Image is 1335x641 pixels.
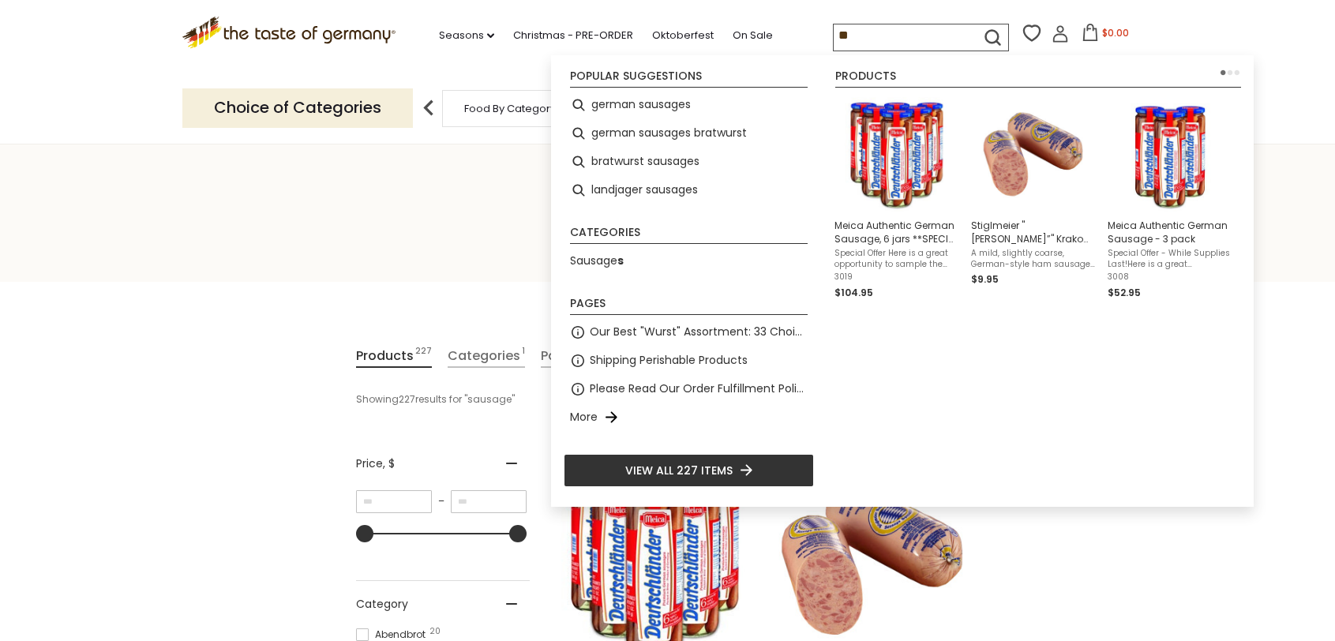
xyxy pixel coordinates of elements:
[834,272,958,283] span: 3019
[513,27,633,44] a: Christmas - PRE-ORDER
[828,91,965,307] li: Meica Authentic German Sausage, 6 jars **SPECIAL PRICING**
[564,119,814,148] li: german sausages bratwurst
[564,91,814,119] li: german sausages
[415,345,432,366] span: 227
[570,227,808,244] li: Categories
[652,27,714,44] a: Oktoberfest
[356,490,432,513] input: Minimum value
[439,27,494,44] a: Seasons
[564,403,814,432] li: More
[570,70,808,88] li: Popular suggestions
[971,272,999,286] span: $9.95
[432,494,451,508] span: –
[564,454,814,487] li: View all 227 items
[625,462,733,479] span: View all 227 items
[1102,26,1129,39] span: $0.00
[356,455,395,472] span: Price
[356,345,432,368] a: View Products Tab
[570,298,808,315] li: Pages
[835,70,1241,88] li: Products
[1101,91,1238,307] li: Meica Authentic German Sausage - 3 pack
[564,375,814,403] li: Please Read Our Order Fulfillment Policies
[976,97,1090,212] img: Stiglmeier Krakaw Style Ham Sausage
[834,219,958,246] span: Meica Authentic German Sausage, 6 jars **SPECIAL PRICING**
[971,248,1095,270] span: A mild, slightly coarse, German-style ham sausage made of pork and beef. Fully cooked and ready t...
[1108,272,1232,283] span: 3008
[1112,97,1227,212] img: Special Offer! Meica Deutschlaender Sausages, 3 bottles
[564,347,814,375] li: Shipping Perishable Products
[1108,286,1141,299] span: $52.95
[733,27,773,44] a: On Sale
[564,247,814,276] li: Sausages
[356,596,408,613] span: Category
[971,97,1095,301] a: Stiglmeier Krakaw Style Ham SausageStiglmeier "[PERSON_NAME]”" Krakow Style Ham Sausage, 1 lbs.A ...
[448,345,525,368] a: View Categories Tab
[413,92,444,124] img: previous arrow
[834,286,873,299] span: $104.95
[541,345,588,368] a: View Pages Tab
[182,88,413,127] p: Choice of Categories
[429,628,441,635] span: 20
[965,91,1101,307] li: Stiglmeier "Krakauer”" Krakow Style Ham Sausage, 1 lbs.
[551,55,1254,507] div: Instant Search Results
[522,345,525,366] span: 1
[617,253,624,268] b: s
[564,176,814,204] li: landjager sausages
[383,455,395,471] span: , $
[971,219,1095,246] span: Stiglmeier "[PERSON_NAME]”" Krakow Style Ham Sausage, 1 lbs.
[1108,97,1232,301] a: Special Offer! Meica Deutschlaender Sausages, 3 bottlesMeica Authentic German Sausage - 3 packSpe...
[834,97,958,301] a: Meica Deutschlaender Sausages, 6 bottlesMeica Authentic German Sausage, 6 jars **SPECIAL PRICING*...
[839,97,954,212] img: Meica Deutschlaender Sausages, 6 bottles
[834,248,958,270] span: Special Offer Here is a great opportunity to sample the only truly authentic German sausage avail...
[564,148,814,176] li: bratwurst sausages
[570,252,624,270] a: Sausages
[1108,248,1232,270] span: Special Offer - While Supplies Last!Here is a great opportunity to sample the only truly authenti...
[1072,24,1139,47] button: $0.00
[590,380,808,398] a: Please Read Our Order Fulfillment Policies
[356,386,739,413] div: Showing results for " "
[399,392,415,407] b: 227
[564,318,814,347] li: Our Best "Wurst" Assortment: 33 Choices For The Grillabend
[464,103,556,114] a: Food By Category
[451,490,527,513] input: Maximum value
[49,215,1286,250] h1: Search results
[590,323,808,341] a: Our Best "Wurst" Assortment: 33 Choices For The Grillabend
[590,351,748,369] a: Shipping Perishable Products
[1108,219,1232,246] span: Meica Authentic German Sausage - 3 pack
